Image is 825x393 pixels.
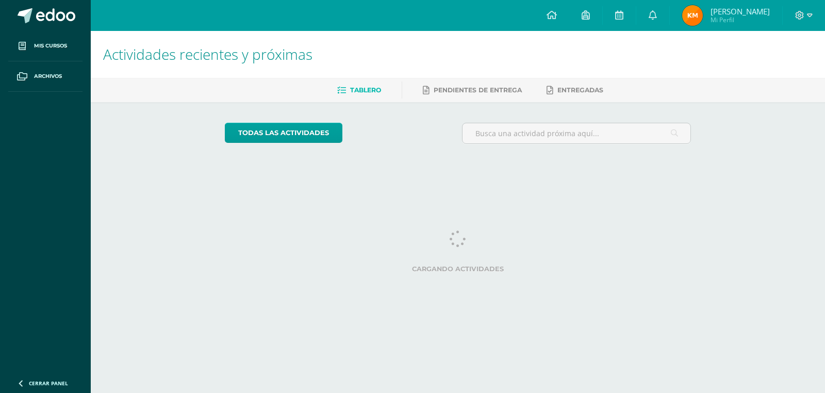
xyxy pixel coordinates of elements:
a: Entregadas [547,82,603,99]
span: Mis cursos [34,42,67,50]
span: Actividades recientes y próximas [103,44,312,64]
span: [PERSON_NAME] [711,6,770,17]
a: Archivos [8,61,82,92]
a: Pendientes de entrega [423,82,522,99]
input: Busca una actividad próxima aquí... [463,123,691,143]
img: 8ec3b141970746fc06ab4975391ef864.png [682,5,703,26]
a: todas las Actividades [225,123,342,143]
span: Mi Perfil [711,15,770,24]
span: Pendientes de entrega [434,86,522,94]
span: Cerrar panel [29,380,68,387]
label: Cargando actividades [225,265,691,273]
span: Tablero [350,86,381,94]
span: Entregadas [557,86,603,94]
span: Archivos [34,72,62,80]
a: Tablero [337,82,381,99]
a: Mis cursos [8,31,82,61]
